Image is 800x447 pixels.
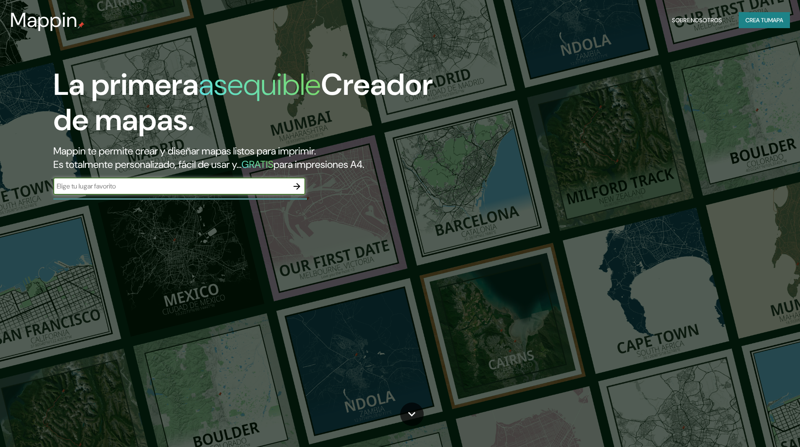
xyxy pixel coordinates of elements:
font: Sobre nosotros [672,16,722,24]
img: pin de mapeo [78,22,84,29]
font: GRATIS [241,158,273,171]
font: Creador de mapas. [53,65,433,139]
font: Es totalmente personalizado, fácil de usar y... [53,158,241,171]
font: mapa [768,16,783,24]
button: Sobre nosotros [669,12,725,28]
font: Crea tu [745,16,768,24]
font: asequible [199,65,321,104]
font: Mappin te permite crear y diseñar mapas listos para imprimir. [53,144,316,157]
iframe: Lanzador de widgets de ayuda [725,414,791,438]
button: Crea tumapa [739,12,790,28]
font: para impresiones A4. [273,158,364,171]
font: La primera [53,65,199,104]
input: Elige tu lugar favorito [53,181,289,191]
font: Mappin [10,7,78,33]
